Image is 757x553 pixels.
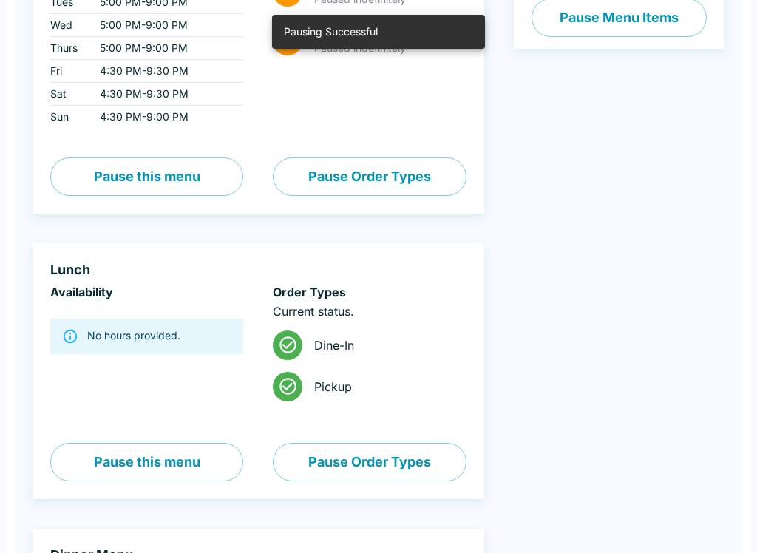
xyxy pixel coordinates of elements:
h6: Availability [50,285,243,299]
p: Current status. [273,304,466,319]
h6: Order Types [273,285,466,299]
span: Pickup [314,379,454,394]
td: Fri [50,60,88,83]
button: Pause this menu [50,157,243,196]
button: Pause Order Types [273,157,466,196]
td: Sun [50,106,88,129]
p: ‏ [50,304,243,319]
td: 5:00 PM - 9:00 PM [88,14,243,37]
td: 4:30 PM - 9:00 PM [88,106,243,129]
button: Pause Order Types [273,443,466,481]
td: 4:30 PM - 9:30 PM [88,60,243,83]
div: No hours provided. [87,323,180,350]
td: 4:30 PM - 9:30 PM [88,83,243,106]
span: Dine-In [314,338,454,353]
td: Sat [50,83,88,106]
button: Pause this menu [50,443,243,481]
td: Thurs [50,37,88,60]
td: Wed [50,14,88,37]
div: Pausing Successful [284,19,378,44]
td: 5:00 PM - 9:00 PM [88,37,243,60]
